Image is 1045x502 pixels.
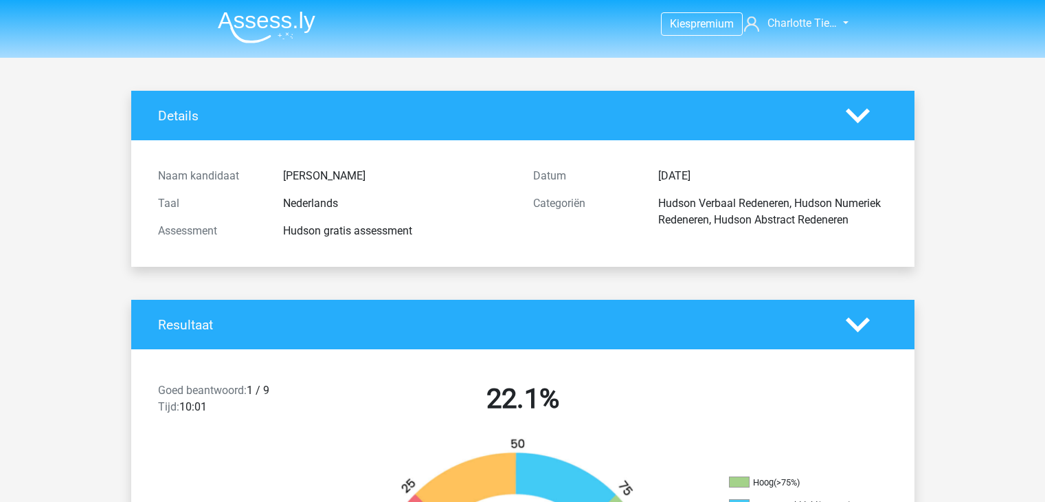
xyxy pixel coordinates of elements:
[346,382,700,415] h2: 22.1%
[739,15,838,32] a: Charlotte Tie…
[158,400,179,413] span: Tijd:
[273,168,523,184] div: [PERSON_NAME]
[523,195,648,228] div: Categoriën
[273,195,523,212] div: Nederlands
[148,168,273,184] div: Naam kandidaat
[670,17,690,30] span: Kies
[523,168,648,184] div: Datum
[767,17,837,30] span: Charlotte Tie…
[690,17,734,30] span: premium
[662,14,742,33] a: Kiespremium
[158,317,825,333] h4: Resultaat
[273,223,523,239] div: Hudson gratis assessment
[158,384,247,397] span: Goed beantwoord:
[729,477,866,489] li: Hoog
[148,223,273,239] div: Assessment
[774,477,800,488] div: (>75%)
[218,11,315,43] img: Assessly
[648,195,898,228] div: Hudson Verbaal Redeneren, Hudson Numeriek Redeneren, Hudson Abstract Redeneren
[148,382,335,421] div: 1 / 9 10:01
[158,108,825,124] h4: Details
[648,168,898,184] div: [DATE]
[148,195,273,212] div: Taal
